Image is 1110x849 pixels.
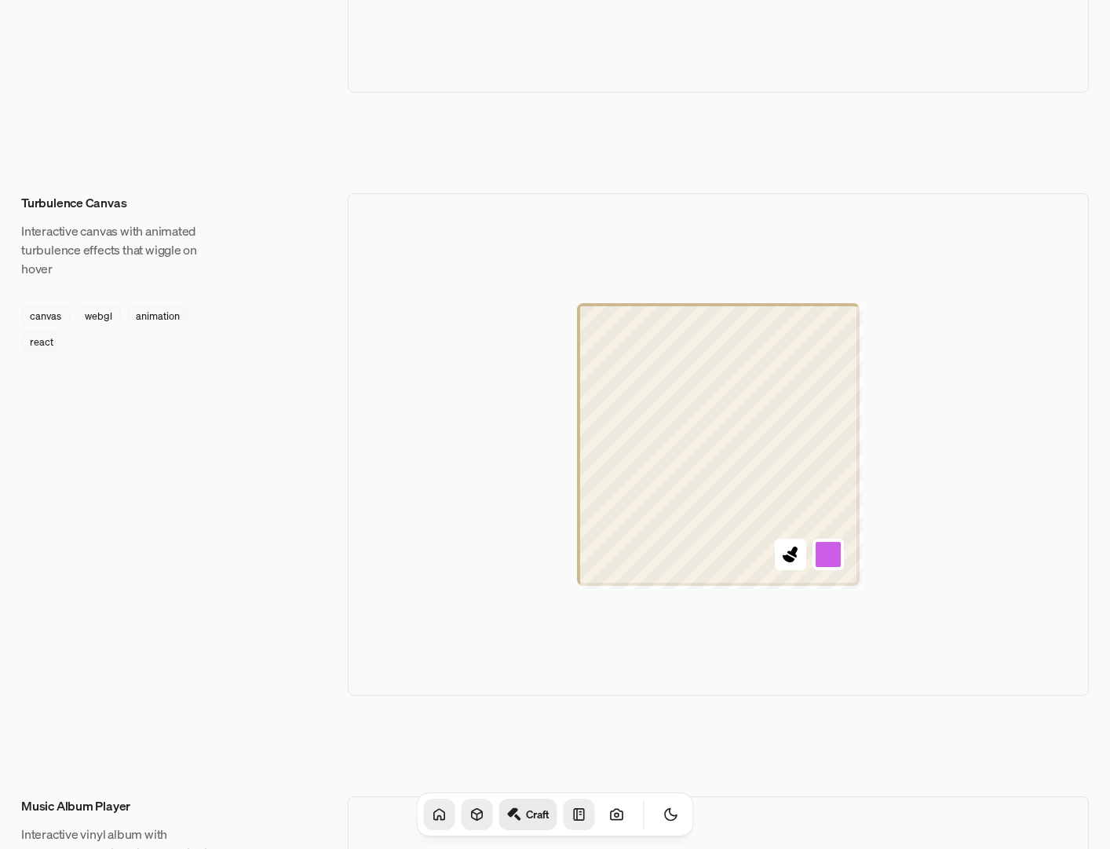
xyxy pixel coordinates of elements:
div: canvas [21,306,70,326]
div: react [21,332,62,352]
h3: Music Album Player [21,796,222,815]
h1: Craft [526,807,550,822]
a: Craft [499,799,557,830]
div: webgl [76,306,121,326]
h3: Turbulence Canvas [21,193,222,212]
div: animation [127,306,188,326]
button: Toggle Theme [655,799,687,830]
p: Interactive canvas with animated turbulence effects that wiggle on hover [21,221,222,278]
